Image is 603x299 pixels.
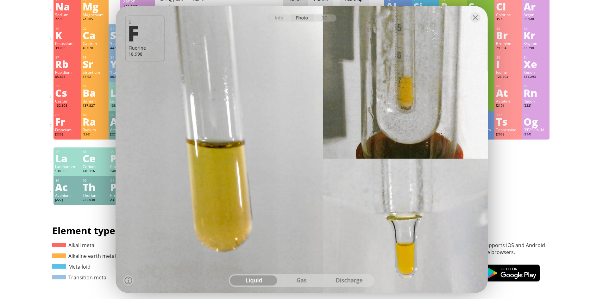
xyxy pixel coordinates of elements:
div: 36 [524,27,548,31]
div: Rb [55,59,79,69]
div: Y [110,59,135,69]
div: 35.45 [496,17,520,22]
div: Lanthanum [110,98,135,103]
div: 3D [314,14,336,22]
div: [293] [496,132,520,137]
div: Pa [110,182,135,192]
div: 37 [55,55,79,59]
div: 91 [110,178,135,183]
div: 131.293 [123,4,152,9]
div: 39 [110,55,135,59]
div: Cl [496,1,520,11]
div: Density [160,4,191,10]
div: 83.798 [524,46,548,51]
div: Br [496,30,520,40]
p: Talbica 3: Periodic Table supports iOS and Android and accessible from mobile browsers. [424,242,551,256]
div: Thorium [83,193,107,198]
div: Argon [524,12,548,17]
div: Fluorine [129,45,161,51]
div: 117 [496,113,520,117]
div: Yttrium [110,70,135,75]
div: Cerium [83,164,107,169]
div: 24.305 [83,17,107,22]
div: 18.998 [129,51,161,57]
div: Fr [55,116,79,127]
div: discharge [325,275,373,285]
div: 140.116 [83,169,107,174]
div: Strontium [83,70,107,75]
a: Transition metal [52,274,108,281]
div: Protactinium [110,193,135,198]
div: At [496,88,520,98]
div: Na [55,1,79,11]
div: 21 [110,27,135,31]
div: Actinium [55,193,79,198]
div: Ba [83,88,107,98]
div: 58 [83,150,107,154]
div: 79.904 [496,46,520,51]
div: Cs [55,88,79,98]
div: 55 [55,84,79,88]
div: 137.327 [83,103,107,109]
div: Tennessine [496,127,520,132]
div: 40.078 [83,46,107,51]
div: Rn [524,88,548,98]
div: Ts [496,116,520,127]
div: Ac [110,116,135,127]
div: 57 [55,150,79,154]
div: [210] [496,103,520,109]
div: Lanthanum [55,164,79,169]
div: 126.904 [496,75,520,80]
div: Th [83,182,107,192]
div: Radon [524,98,548,103]
div: 56 [83,84,107,88]
div: 86 [524,84,548,88]
div: liquid [230,275,278,285]
div: 19 [55,27,79,31]
div: Bromine [496,41,520,46]
div: Praseodymium [110,164,135,169]
div: 88.906 [110,75,135,80]
div: Rubidium [55,70,79,75]
div: Mg [83,1,107,11]
div: S [468,1,493,11]
div: Chlorine [496,12,520,17]
div: [227] [55,198,79,203]
div: Calcium [83,41,107,46]
div: Info [267,14,291,22]
h1: Mobile apps [424,224,551,237]
div: 138.905 [110,103,135,109]
div: Potassium [55,41,79,46]
div: P [441,1,465,11]
div: F [128,22,160,44]
a: Metalloid [52,263,91,270]
div: 57 [110,84,135,88]
div: 5.9 g/l [191,4,223,10]
div: Xenon [524,70,548,75]
div: 138.905 [55,169,79,174]
div: Radium [83,127,107,132]
div: 132.905 [55,103,79,109]
div: La [110,88,135,98]
div: K [55,30,79,40]
div: Al [386,1,410,11]
div: Actinium [110,127,135,132]
div: [226] [83,132,107,137]
div: Barium [83,98,107,103]
div: 87 [55,113,79,117]
div: 118 [524,113,548,117]
div: [294] [524,132,548,137]
a: Alkali metal [52,242,96,249]
div: 87.62 [83,75,107,80]
div: Cesium [55,98,79,103]
div: [223] [55,132,79,137]
div: Ce [83,153,107,163]
div: 38 [83,55,107,59]
div: 89 [55,178,79,183]
div: [PERSON_NAME] [524,127,548,132]
div: Xe [524,59,548,69]
div: 20 [83,27,107,31]
div: 131.293 [524,75,548,80]
div: Ar [524,1,548,11]
div: Ac [55,182,79,192]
